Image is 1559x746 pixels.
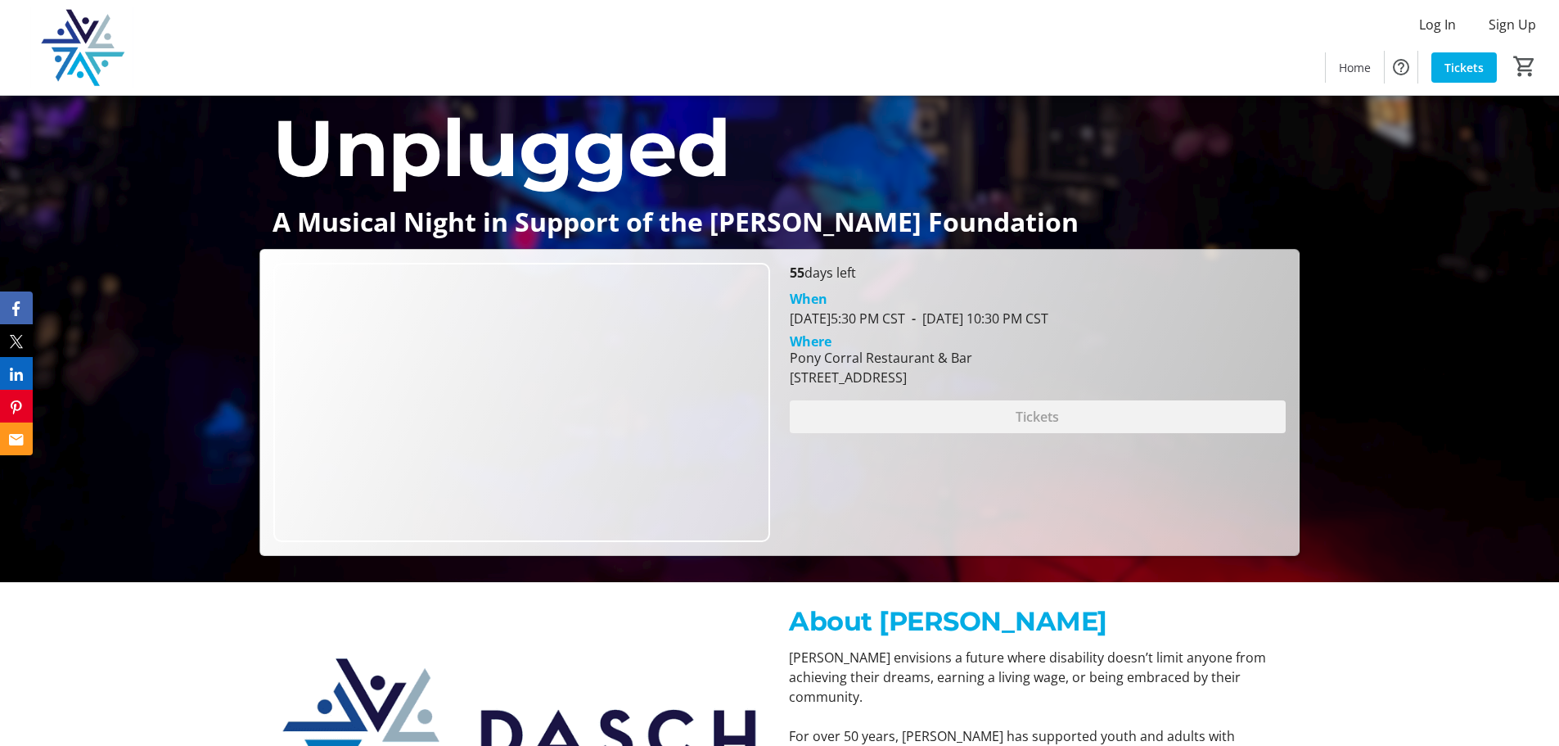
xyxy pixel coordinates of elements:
[905,310,922,328] span: -
[790,368,972,387] div: [STREET_ADDRESS]
[1431,52,1497,83] a: Tickets
[790,263,1286,283] p: days left
[273,100,731,196] span: Unplugged
[1326,52,1384,83] a: Home
[273,207,1286,236] p: A Musical Night in Support of the [PERSON_NAME] Foundation
[790,310,905,328] span: [DATE] 5:30 PM CST
[790,335,831,348] div: Where
[1510,52,1539,81] button: Cart
[1406,11,1469,38] button: Log In
[1444,59,1484,76] span: Tickets
[790,264,804,282] span: 55
[1489,15,1536,34] span: Sign Up
[790,348,972,368] div: Pony Corral Restaurant & Bar
[905,310,1048,328] span: [DATE] 10:30 PM CST
[10,7,155,88] img: DASCH Foundation's Logo
[1419,15,1456,34] span: Log In
[789,649,1266,706] span: [PERSON_NAME] envisions a future where disability doesn’t limit anyone from achieving their dream...
[273,263,769,542] img: Campaign CTA Media Photo
[789,602,1289,641] p: About [PERSON_NAME]
[1385,51,1417,84] button: Help
[790,289,827,309] div: When
[1339,59,1371,76] span: Home
[1476,11,1549,38] button: Sign Up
